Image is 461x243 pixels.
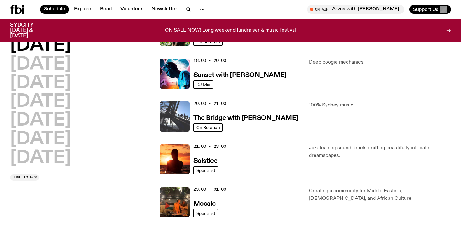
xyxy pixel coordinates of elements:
[70,5,95,14] a: Explore
[309,144,451,159] p: Jazz leaning sound rebels crafting beautifully intricate dreamscapes.
[309,59,451,66] p: Deep boogie mechanics.
[196,168,215,173] span: Specialist
[193,157,217,164] a: Solstice
[10,112,71,129] button: [DATE]
[309,101,451,109] p: 100% Sydney music
[307,5,404,14] button: On AirArvos with [PERSON_NAME]
[193,114,298,121] a: The Bridge with [PERSON_NAME]
[196,125,220,130] span: On Rotation
[193,209,218,217] a: Specialist
[309,187,451,202] p: Creating a community for Middle Eastern, [DEMOGRAPHIC_DATA], and African Culture.
[160,59,190,89] img: Simon Caldwell stands side on, looking downwards. He has headphones on. Behind him is a brightly ...
[10,23,50,39] h3: SYDCITY: [DATE] & [DATE]
[160,187,190,217] img: Tommy and Jono Playing at a fundraiser for Palestine
[193,143,226,149] span: 21:00 - 23:00
[10,131,71,148] button: [DATE]
[160,144,190,174] img: A girl standing in the ocean as waist level, staring into the rise of the sun.
[10,93,71,111] button: [DATE]
[13,176,37,179] span: Jump to now
[193,166,218,174] a: Specialist
[193,71,287,79] a: Sunset with [PERSON_NAME]
[193,123,223,132] a: On Rotation
[160,101,190,132] img: People climb Sydney's Harbour Bridge
[193,115,298,121] h3: The Bridge with [PERSON_NAME]
[148,5,181,14] a: Newsletter
[193,101,226,106] span: 20:00 - 21:00
[409,5,451,14] button: Support Us
[413,7,438,12] span: Support Us
[165,28,296,34] p: ON SALE NOW! Long weekend fundraiser & music festival
[193,186,226,192] span: 23:00 - 01:00
[193,199,216,207] a: Mosaic
[10,174,39,181] button: Jump to now
[96,5,115,14] a: Read
[10,75,71,92] button: [DATE]
[117,5,146,14] a: Volunteer
[193,72,287,79] h3: Sunset with [PERSON_NAME]
[10,56,71,73] button: [DATE]
[196,211,215,215] span: Specialist
[40,5,69,14] a: Schedule
[193,201,216,207] h3: Mosaic
[193,80,213,89] a: DJ Mix
[193,158,217,164] h3: Solstice
[10,149,71,167] button: [DATE]
[196,82,210,87] span: DJ Mix
[193,58,226,64] span: 18:00 - 20:00
[10,37,71,54] button: [DATE]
